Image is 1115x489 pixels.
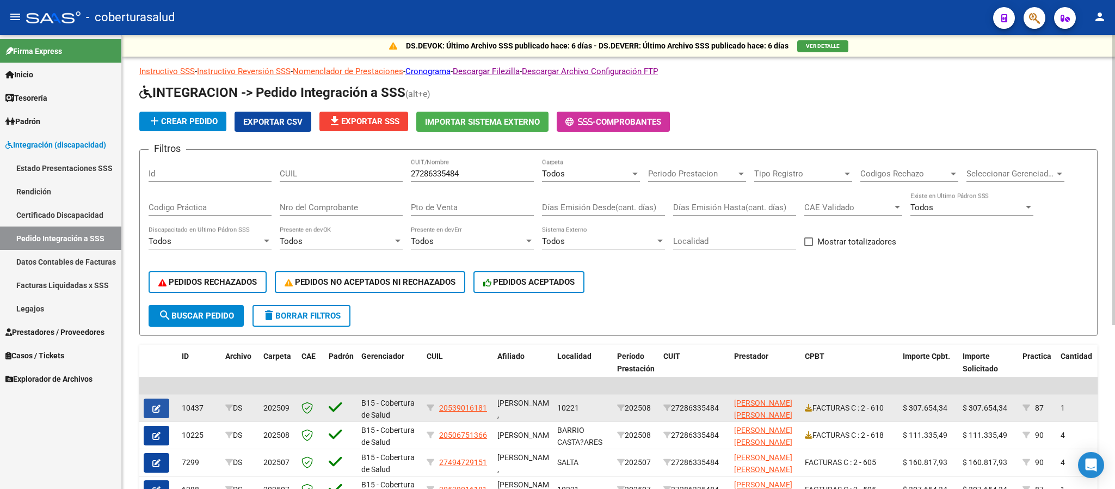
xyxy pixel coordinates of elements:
[361,453,415,474] span: B15 - Cobertura de Salud
[542,169,565,179] span: Todos
[411,236,434,246] span: Todos
[613,345,659,393] datatable-header-cell: Período Prestación
[1061,404,1065,412] span: 1
[301,352,316,360] span: CAE
[1035,431,1044,439] span: 90
[148,117,218,126] span: Crear Pedido
[1061,352,1092,360] span: Cantidad
[1018,345,1056,393] datatable-header-cell: Practica
[910,203,933,212] span: Todos
[357,345,422,393] datatable-header-cell: Gerenciador
[422,345,493,393] datatable-header-cell: CUIL
[1056,345,1100,393] datatable-header-cell: Cantidad
[648,169,736,179] span: Periodo Prestacion
[860,169,948,179] span: Codigos Rechazo
[5,350,64,362] span: Casos / Tickets
[898,345,958,393] datatable-header-cell: Importe Cpbt.
[148,114,161,127] mat-icon: add
[139,65,1098,77] p: - - - - -
[416,112,549,132] button: Importar Sistema Externo
[557,404,579,412] span: 10221
[293,66,403,76] a: Nomenclador de Prestaciones
[361,426,415,447] span: B15 - Cobertura de Salud
[225,456,255,469] div: DS
[963,352,998,373] span: Importe Solicitado
[453,66,520,76] a: Descargar Filezilla
[425,117,540,127] span: Importar Sistema Externo
[565,117,596,127] span: -
[958,345,1018,393] datatable-header-cell: Importe Solicitado
[805,429,894,442] div: FACTURAS C : 2 - 618
[797,40,848,52] button: VER DETALLE
[149,236,171,246] span: Todos
[263,431,289,439] span: 202508
[427,352,443,360] span: CUIL
[275,271,465,293] button: PEDIDOS NO ACEPTADOS NI RECHAZADOS
[361,399,415,420] span: B15 - Cobertura de Salud
[149,271,267,293] button: PEDIDOS RECHAZADOS
[158,309,171,322] mat-icon: search
[1061,431,1065,439] span: 4
[263,458,289,467] span: 202507
[280,236,303,246] span: Todos
[1078,452,1104,478] div: Open Intercom Messenger
[439,431,487,439] span: 20506751366
[439,458,487,467] span: 27494729151
[182,429,217,442] div: 10225
[177,345,221,393] datatable-header-cell: ID
[285,277,455,287] span: PEDIDOS NO ACEPTADOS NI RECHAZADOS
[805,402,894,414] div: FACTURAS C : 2 - 610
[617,429,655,442] div: 202508
[617,352,655,373] span: Período Prestación
[329,352,354,360] span: Padrón
[405,66,451,76] a: Cronograma
[903,352,950,360] span: Importe Cpbt.
[225,352,251,360] span: Archivo
[966,169,1055,179] span: Seleccionar Gerenciador
[1061,458,1065,467] span: 4
[817,235,896,248] span: Mostrar totalizadores
[182,402,217,414] div: 10437
[225,429,255,442] div: DS
[5,326,104,338] span: Prestadores / Proveedores
[1022,352,1051,360] span: Practica
[542,236,565,246] span: Todos
[497,431,557,439] span: [PERSON_NAME],
[806,43,840,49] span: VER DETALLE
[361,352,404,360] span: Gerenciador
[158,277,257,287] span: PEDIDOS RECHAZADOS
[319,112,408,131] button: Exportar SSS
[553,345,613,393] datatable-header-cell: Localidad
[139,66,195,76] a: Instructivo SSS
[182,456,217,469] div: 7299
[663,402,725,414] div: 27286335484
[663,456,725,469] div: 27286335484
[182,352,189,360] span: ID
[734,426,792,447] span: [PERSON_NAME] [PERSON_NAME]
[1035,404,1044,412] span: 87
[497,352,525,360] span: Afiliado
[259,345,297,393] datatable-header-cell: Carpeta
[596,117,661,127] span: Comprobantes
[730,345,800,393] datatable-header-cell: Prestador
[754,169,842,179] span: Tipo Registro
[522,66,658,76] a: Descargar Archivo Configuración FTP
[235,112,311,132] button: Exportar CSV
[297,345,324,393] datatable-header-cell: CAE
[557,112,670,132] button: -Comprobantes
[5,115,40,127] span: Padrón
[804,203,892,212] span: CAE Validado
[659,345,730,393] datatable-header-cell: CUIT
[5,92,47,104] span: Tesorería
[483,277,575,287] span: PEDIDOS ACEPTADOS
[149,305,244,327] button: Buscar Pedido
[328,114,341,127] mat-icon: file_download
[139,85,405,100] span: INTEGRACION -> Pedido Integración a SSS
[1035,458,1044,467] span: 90
[663,352,680,360] span: CUIT
[9,10,22,23] mat-icon: menu
[324,345,357,393] datatable-header-cell: Padrón
[963,431,1007,439] span: $ 111.335,49
[439,404,487,412] span: 20539016181
[557,352,592,360] span: Localidad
